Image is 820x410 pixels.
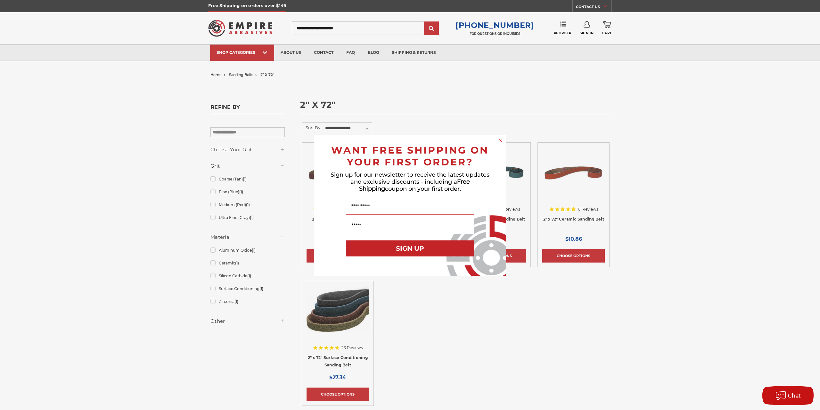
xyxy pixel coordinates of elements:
span: Sign up for our newsletter to receive the latest updates and exclusive discounts - including a co... [331,171,489,192]
button: Chat [762,386,814,405]
span: Free Shipping [359,178,470,192]
span: Chat [788,393,801,399]
button: Close dialog [497,137,504,144]
span: WANT FREE SHIPPING ON YOUR FIRST ORDER? [331,144,489,168]
button: SIGN UP [346,240,474,256]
